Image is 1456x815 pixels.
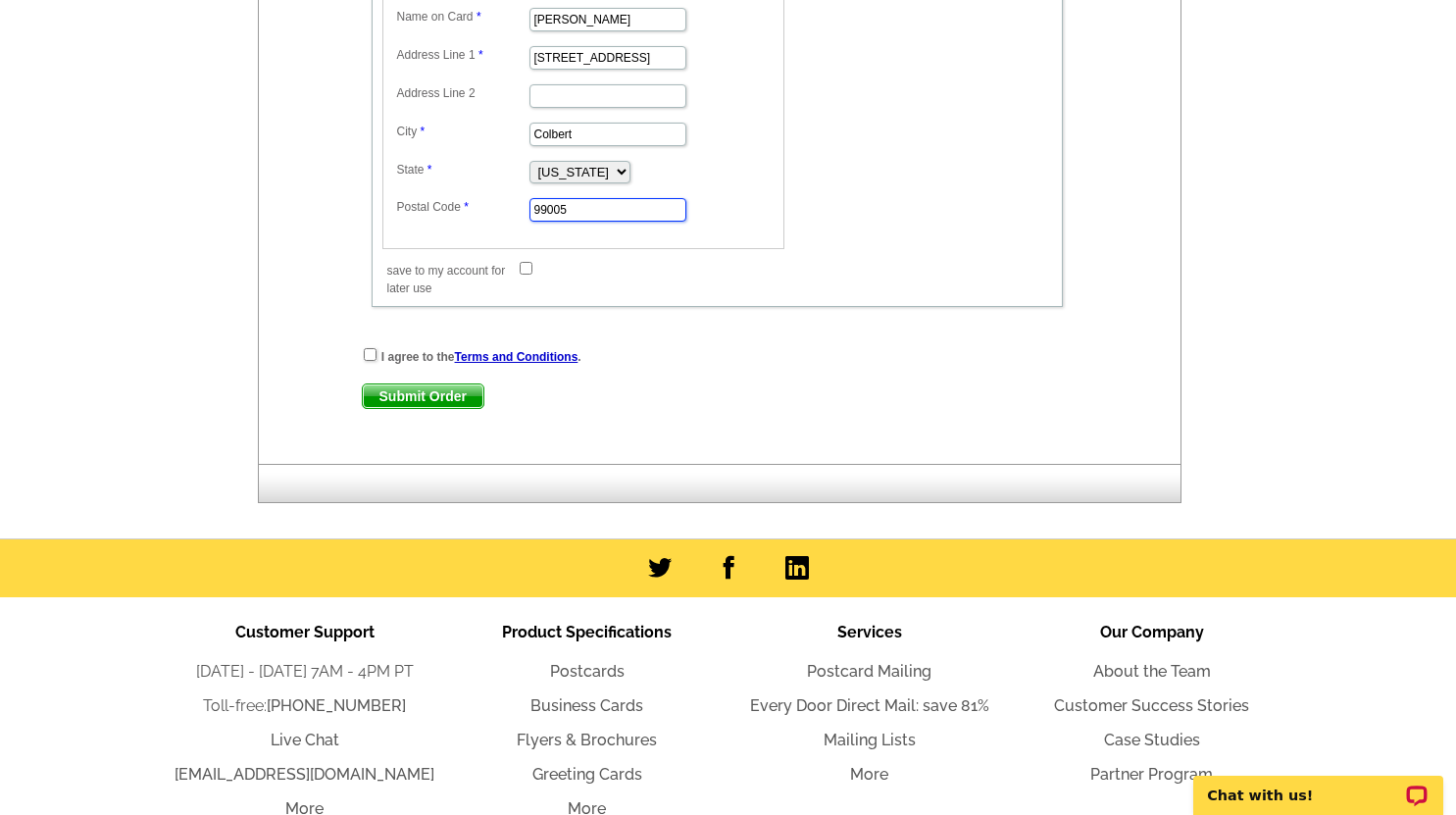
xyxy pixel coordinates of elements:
[397,84,527,102] label: Address Line 2
[530,696,643,715] a: Business Cards
[517,731,657,749] a: Flyers & Brochures
[397,46,527,64] label: Address Line 1
[807,662,931,681] a: Postcard Mailing
[1093,662,1211,681] a: About the Team
[532,765,642,784] a: Greeting Cards
[397,198,527,216] label: Postal Code
[267,696,406,715] a: [PHONE_NUMBER]
[1104,731,1200,749] a: Case Studies
[271,731,339,749] a: Live Chat
[235,623,375,641] span: Customer Support
[397,161,527,178] label: State
[1180,753,1456,815] iframe: LiveChat chat widget
[550,662,625,681] a: Postcards
[381,350,581,364] strong: I agree to the .
[397,123,527,140] label: City
[455,350,578,364] a: Terms and Conditions
[850,765,888,784] a: More
[824,731,916,749] a: Mailing Lists
[387,262,518,297] label: save to my account for later use
[1054,696,1249,715] a: Customer Success Stories
[1090,765,1213,784] a: Partner Program
[164,694,446,718] li: Toll-free:
[502,623,672,641] span: Product Specifications
[750,696,989,715] a: Every Door Direct Mail: save 81%
[164,660,446,684] li: [DATE] - [DATE] 7AM - 4PM PT
[1100,623,1204,641] span: Our Company
[397,8,527,25] label: Name on Card
[837,623,902,641] span: Services
[363,384,483,408] span: Submit Order
[175,765,434,784] a: [EMAIL_ADDRESS][DOMAIN_NAME]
